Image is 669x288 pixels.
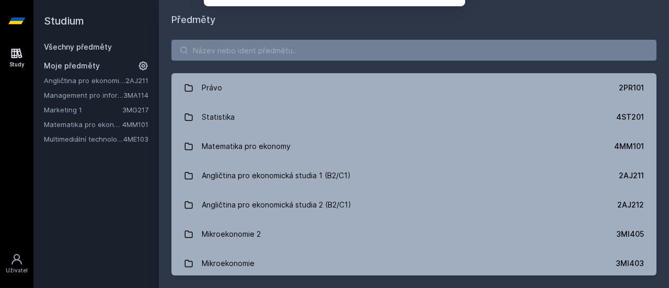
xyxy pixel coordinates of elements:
a: 3MA114 [123,91,148,99]
a: Angličtina pro ekonomická studia 1 (B2/C1) 2AJ211 [171,161,656,190]
a: Mikroekonomie 2 3MI405 [171,220,656,249]
a: 3MG217 [122,106,148,114]
div: 2AJ211 [619,170,644,181]
div: 3MI403 [616,258,644,269]
button: Jasně, jsem pro [361,54,453,80]
div: 2AJ212 [617,200,644,210]
a: Management pro informatiky a statistiky [44,90,123,100]
a: Matematika pro ekonomy 4MM101 [171,132,656,161]
div: Uživatel [6,267,28,274]
div: 4ST201 [616,112,644,122]
a: Statistika 4ST201 [171,102,656,132]
div: Mikroekonomie [202,253,255,274]
div: Matematika pro ekonomy [202,136,291,157]
div: Statistika [202,107,235,128]
a: Marketing 1 [44,105,122,115]
div: 3MI405 [616,229,644,239]
a: Angličtina pro ekonomická studia 2 (B2/C1) 2AJ212 [171,190,656,220]
a: Multimediální technologie [44,134,123,144]
a: 4ME103 [123,135,148,143]
a: 4MM101 [122,120,148,129]
div: Angličtina pro ekonomická studia 1 (B2/C1) [202,165,351,186]
div: Angličtina pro ekonomická studia 2 (B2/C1) [202,194,351,215]
button: Ne [318,54,355,80]
img: notification icon [216,13,258,54]
a: Mikroekonomie 3MI403 [171,249,656,278]
div: 4MM101 [614,141,644,152]
div: Mikroekonomie 2 [202,224,261,245]
a: Uživatel [2,248,31,280]
a: Matematika pro ekonomy [44,119,122,130]
div: [PERSON_NAME] dostávat tipy ohledně studia, nových testů, hodnocení učitelů a předmětů? [258,13,453,37]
